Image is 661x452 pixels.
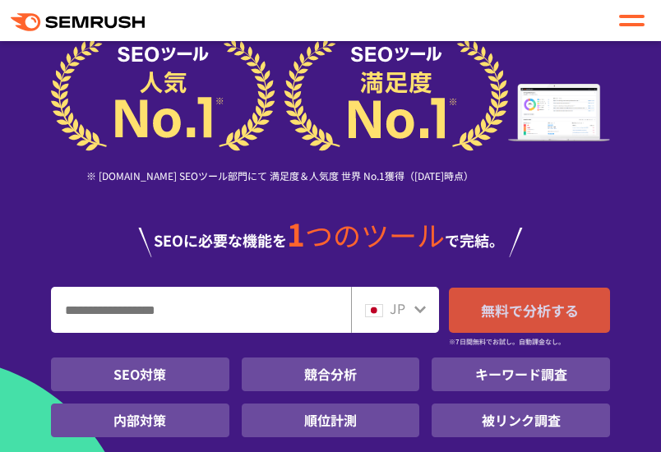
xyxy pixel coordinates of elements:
[432,357,610,391] li: キーワード調査
[432,404,610,437] li: 被リンク調査
[51,204,610,258] div: SEOに必要な機能を
[449,334,565,349] small: ※7日間無料でお試し。自動課金なし。
[445,229,504,251] span: で完結。
[51,404,229,437] li: 内部対策
[390,298,405,318] span: JP
[305,214,445,255] span: つのツール
[242,357,420,391] li: 競合分析
[51,357,229,391] li: SEO対策
[52,288,350,332] input: URL、キーワードを入力してください
[51,151,508,204] div: ※ [DOMAIN_NAME] SEOツール部門にて 満足度＆人気度 世界 No.1獲得（[DATE]時点）
[242,404,420,437] li: 順位計測
[481,300,579,321] span: 無料で分析する
[287,211,305,256] span: 1
[449,288,610,333] a: 無料で分析する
